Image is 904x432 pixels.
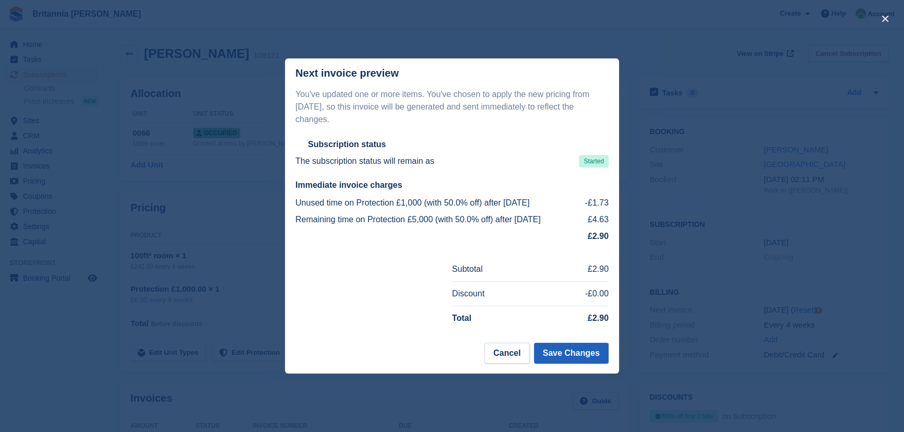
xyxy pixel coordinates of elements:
button: close [877,10,894,27]
button: Save Changes [534,343,609,364]
p: Next invoice preview [295,67,399,79]
td: £4.63 [581,211,609,228]
p: The subscription status will remain as [295,155,434,167]
p: You've updated one or more items. You've chosen to apply the new pricing from [DATE], so this inv... [295,88,609,126]
h2: Subscription status [308,139,386,150]
span: Started [579,155,609,167]
h2: Immediate invoice charges [295,180,609,190]
td: Unused time on Protection £1,000 (with 50.0% off) after [DATE] [295,195,581,211]
td: -£0.00 [543,282,609,306]
strong: £2.90 [588,314,609,322]
button: Cancel [484,343,529,364]
td: £2.90 [543,257,609,281]
td: Subtotal [452,257,543,281]
strong: Total [452,314,471,322]
td: -£1.73 [581,195,609,211]
strong: £2.90 [588,232,609,241]
td: Discount [452,282,543,306]
td: Remaining time on Protection £5,000 (with 50.0% off) after [DATE] [295,211,581,228]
